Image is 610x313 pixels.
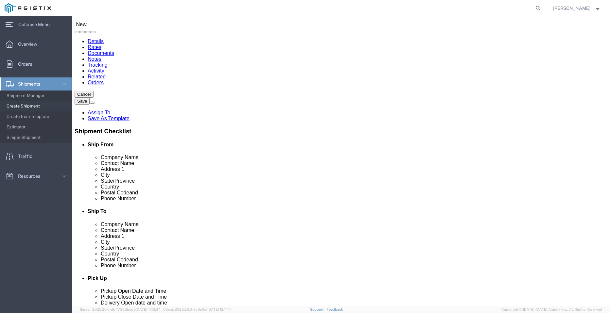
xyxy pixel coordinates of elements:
[7,131,67,144] span: Simple Shipment
[0,77,72,91] a: Shipments
[0,170,72,183] a: Resources
[0,150,72,163] a: Traffic
[326,307,343,311] a: Feedback
[18,58,37,71] span: Orders
[163,307,231,311] span: Client: 2025.20.0-8c6e0cf
[0,38,72,51] a: Overview
[7,89,67,102] span: Shipment Manager
[207,307,231,311] span: [DATE] 12:11:14
[7,100,67,113] span: Create Shipment
[7,121,67,134] span: Estimator
[18,150,37,163] span: Traffic
[72,16,610,306] iframe: FS Legacy Container
[18,77,45,91] span: Shipments
[7,110,67,123] span: Create from Template
[553,4,601,12] button: [PERSON_NAME]
[18,38,42,51] span: Overview
[5,3,51,13] img: logo
[18,18,54,31] span: Collapse Menu
[553,5,590,12] span: Juan Ruiz
[18,170,45,183] span: Resources
[310,307,326,311] a: Support
[136,307,160,311] span: [DATE] 11:13:37
[80,307,160,311] span: Server: 2025.20.0-db47332bad5
[0,58,72,71] a: Orders
[501,307,602,312] span: Copyright © [DATE]-[DATE] Agistix Inc., All Rights Reserved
